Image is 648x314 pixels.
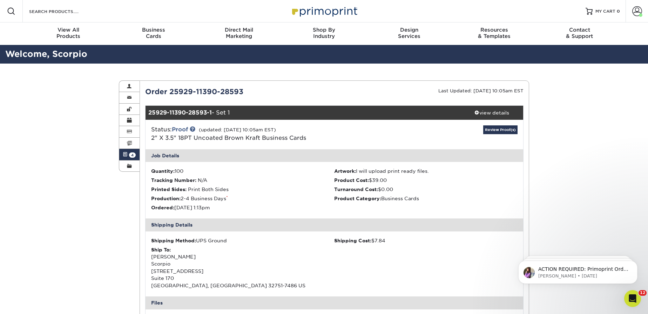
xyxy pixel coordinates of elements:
span: 12 [639,290,647,296]
a: Contact& Support [537,22,622,45]
strong: Product Cost: [334,177,369,183]
strong: Quantity: [151,168,175,174]
a: DesignServices [366,22,452,45]
li: $39.00 [334,177,518,184]
strong: Artwork: [334,168,356,174]
div: Files [146,296,524,309]
p: Message from Erica, sent 3w ago [31,27,121,33]
iframe: Intercom notifications message [508,246,648,295]
a: View AllProducts [26,22,111,45]
div: $7.84 [334,237,518,244]
strong: Production: [151,196,181,201]
small: Last Updated: [DATE] 10:05am EST [438,88,524,93]
div: view details [460,109,523,116]
div: & Templates [452,27,537,39]
strong: 25929-11390-28593-1 [148,109,212,116]
div: Cards [111,27,196,39]
span: MY CART [595,8,615,14]
strong: Shipping Method: [151,238,196,243]
div: [PERSON_NAME] Scorpio [STREET_ADDRESS] Suite 170 [GEOGRAPHIC_DATA], [GEOGRAPHIC_DATA] 32751-7486 US [151,246,335,289]
div: Industry [282,27,367,39]
div: Products [26,27,111,39]
span: Resources [452,27,537,33]
a: Shop ByIndustry [282,22,367,45]
small: (updated: [DATE] 10:05am EST) [199,127,276,132]
a: view details [460,106,523,120]
li: I will upload print ready files. [334,168,518,175]
span: Shop By [282,27,367,33]
strong: Product Category: [334,196,381,201]
li: [DATE] 1:13pm [151,204,335,211]
iframe: Intercom live chat [624,290,641,307]
div: & Support [537,27,622,39]
span: Direct Mail [196,27,282,33]
img: Primoprint [289,4,359,19]
input: SEARCH PRODUCTS..... [28,7,97,15]
div: Job Details [146,149,524,162]
strong: Tracking Number: [151,177,196,183]
li: $0.00 [334,186,518,193]
li: 2-4 Business Days [151,195,335,202]
div: Order 25929-11390-28593 [140,86,335,97]
span: View All [26,27,111,33]
strong: Turnaround Cost: [334,187,378,192]
strong: Ship To: [151,247,171,253]
a: Review Proof(s) [483,125,518,134]
a: Resources& Templates [452,22,537,45]
a: 2" X 3.5" 18PT Uncoated Brown Kraft Business Cards [151,135,306,141]
span: N/A [198,177,207,183]
strong: Printed Sides: [151,187,187,192]
span: Print Both Sides [188,187,229,192]
span: Business [111,27,196,33]
span: ACTION REQUIRED: Primoprint Order 2594-42147-28593 Thank you for placing your print order with Pr... [31,20,121,187]
div: Status: [146,125,397,142]
span: 0 [617,9,620,14]
strong: Ordered: [151,205,174,210]
div: Services [366,27,452,39]
div: Marketing [196,27,282,39]
li: Business Cards [334,195,518,202]
div: UPS Ground [151,237,335,244]
span: Contact [537,27,622,33]
span: 4 [129,152,136,158]
a: Direct MailMarketing [196,22,282,45]
li: 100 [151,168,335,175]
a: BusinessCards [111,22,196,45]
strong: Shipping Cost: [334,238,371,243]
div: - Set 1 [146,106,460,120]
span: Design [366,27,452,33]
a: 4 [119,149,140,160]
a: Proof [172,126,188,133]
div: Shipping Details [146,218,524,231]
